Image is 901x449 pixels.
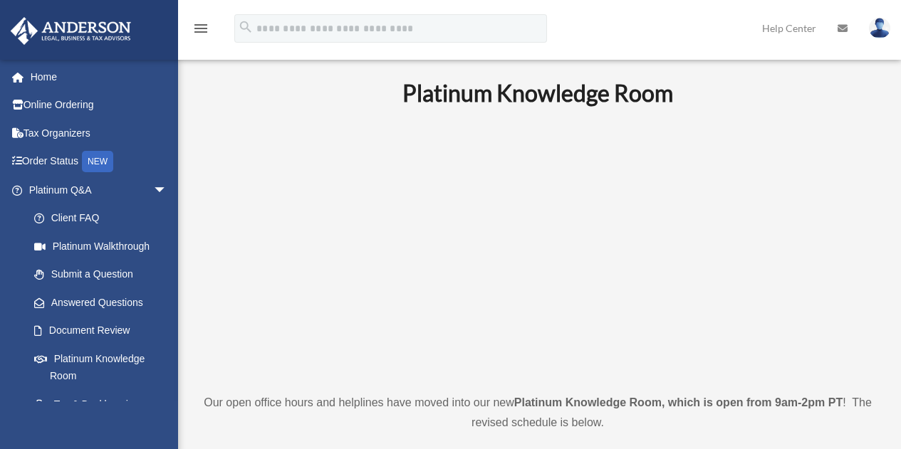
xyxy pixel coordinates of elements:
span: arrow_drop_down [153,176,182,205]
strong: Platinum Knowledge Room, which is open from 9am-2pm PT [514,396,843,408]
iframe: 231110_Toby_KnowledgeRoom [324,126,751,366]
img: User Pic [869,18,890,38]
a: Platinum Q&Aarrow_drop_down [10,176,189,204]
b: Platinum Knowledge Room [402,79,673,107]
a: Tax Organizers [10,119,189,147]
a: Online Ordering [10,91,189,120]
a: Platinum Knowledge Room [20,344,182,390]
a: Home [10,63,189,91]
a: Document Review [20,317,189,345]
a: Submit a Question [20,260,189,289]
div: NEW [82,151,113,172]
a: Answered Questions [20,288,189,317]
a: Tax & Bookkeeping Packages [20,390,189,435]
a: Client FAQ [20,204,189,233]
img: Anderson Advisors Platinum Portal [6,17,135,45]
p: Our open office hours and helplines have moved into our new ! The revised schedule is below. [203,393,873,433]
a: Platinum Walkthrough [20,232,189,260]
i: menu [192,20,209,37]
i: search [238,19,254,35]
a: menu [192,25,209,37]
a: Order StatusNEW [10,147,189,176]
